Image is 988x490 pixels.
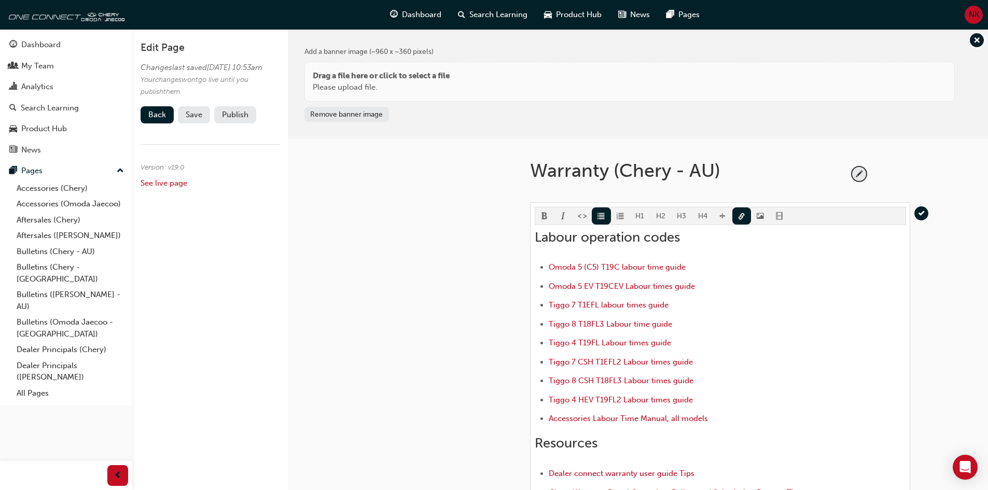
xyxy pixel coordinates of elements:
[21,165,43,177] div: Pages
[617,213,624,221] span: format_ol-icon
[12,244,128,260] a: Bulletins (Chery - AU)
[579,213,586,221] span: format_monospace-icon
[304,107,389,122] button: Remove banner image
[12,196,128,212] a: Accessories (Omoda Jaecoo)
[141,163,185,172] span: Version: v 19 . 0
[21,81,53,93] div: Analytics
[141,75,248,96] span: Your changes won t go live until you publish them .
[630,207,650,225] button: H1
[450,4,536,25] a: search-iconSearch Learning
[970,33,984,47] button: cross-icon
[549,376,693,385] a: Tiggo 8 CSH T18FL3 Labour times guide
[610,4,658,25] a: news-iconNews
[313,70,450,82] p: Drag a file here or click to select a file
[141,62,275,74] div: Changes last saved [DATE] 10:53am
[9,82,17,92] span: chart-icon
[214,106,256,123] button: Publish
[390,8,398,21] span: guage-icon
[549,262,686,272] a: Omoda 5 (C5) T19C labour time guide
[549,357,693,367] a: Tiggo 7 CSH T1EFL2 Labour times guide
[965,6,983,24] button: NK
[21,60,54,72] div: My Team
[382,4,450,25] a: guage-iconDashboard
[678,9,700,21] span: Pages
[573,207,592,225] button: format_monospace-icon
[541,213,548,221] span: format_bold-icon
[732,207,752,225] button: link-icon
[692,207,714,225] button: H4
[141,106,174,123] a: Back
[4,161,128,180] button: Pages
[9,104,17,113] span: search-icon
[666,8,674,21] span: pages-icon
[611,207,630,225] button: format_ol-icon
[9,40,17,50] span: guage-icon
[4,77,128,96] a: Analytics
[549,282,695,291] a: Omoda 5 EV T19CEV Labour times guide
[544,8,552,21] span: car-icon
[914,206,928,220] button: tick-icon
[12,259,128,287] a: Bulletins (Chery - [GEOGRAPHIC_DATA])
[719,213,726,221] span: divider-icon
[536,4,610,25] a: car-iconProduct Hub
[650,207,672,225] button: H2
[4,35,128,54] a: Dashboard
[9,62,17,71] span: people-icon
[12,287,128,314] a: Bulletins ([PERSON_NAME] - AU)
[535,229,680,245] span: Labour operation codes
[549,395,693,404] a: Tiggo 4 HEV T19FL2 Labour times guide
[630,9,650,21] span: News
[12,342,128,358] a: Dealer Principals (Chery)
[549,469,694,478] span: Dealer connect warranty user guide Tips
[658,4,708,25] a: pages-iconPages
[549,414,708,423] a: Accessories Labour Time Manual, all models
[556,9,602,21] span: Product Hub
[549,338,671,347] a: Tiggo 4 T19FL Labour times guide
[770,207,789,225] button: video-icon
[618,8,626,21] span: news-icon
[114,469,122,482] span: prev-icon
[953,455,978,480] div: Open Intercom Messenger
[549,300,669,310] a: Tiggo 7 T1EFL labour times guide
[12,212,128,228] a: Aftersales (Chery)
[776,213,783,221] span: video-icon
[751,207,770,225] button: image-icon
[852,167,866,181] button: pencil-icon
[530,159,848,190] div: Warranty (Chery - AU)
[304,62,955,102] div: Drag a file here or click to select a filePlease upload file.
[4,119,128,138] a: Product Hub
[969,9,979,21] span: NK
[12,314,128,342] a: Bulletins (Omoda Jaecoo - [GEOGRAPHIC_DATA])
[21,123,67,135] div: Product Hub
[21,39,61,51] div: Dashboard
[5,4,124,25] img: oneconnect
[12,358,128,385] a: Dealer Principals ([PERSON_NAME])
[21,144,41,156] div: News
[549,319,672,329] a: Tiggo 8 T18FL3 Labour time guide
[12,228,128,244] a: Aftersales ([PERSON_NAME])
[4,141,128,160] a: News
[4,33,128,161] button: DashboardMy TeamAnalyticsSearch LearningProduct HubNews
[141,178,187,188] a: See live page
[9,166,17,176] span: pages-icon
[313,81,450,93] p: Please upload file.
[4,99,128,118] a: Search Learning
[713,207,732,225] button: divider-icon
[458,8,465,21] span: search-icon
[4,57,128,76] a: My Team
[9,146,17,155] span: news-icon
[592,207,611,225] button: format_ul-icon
